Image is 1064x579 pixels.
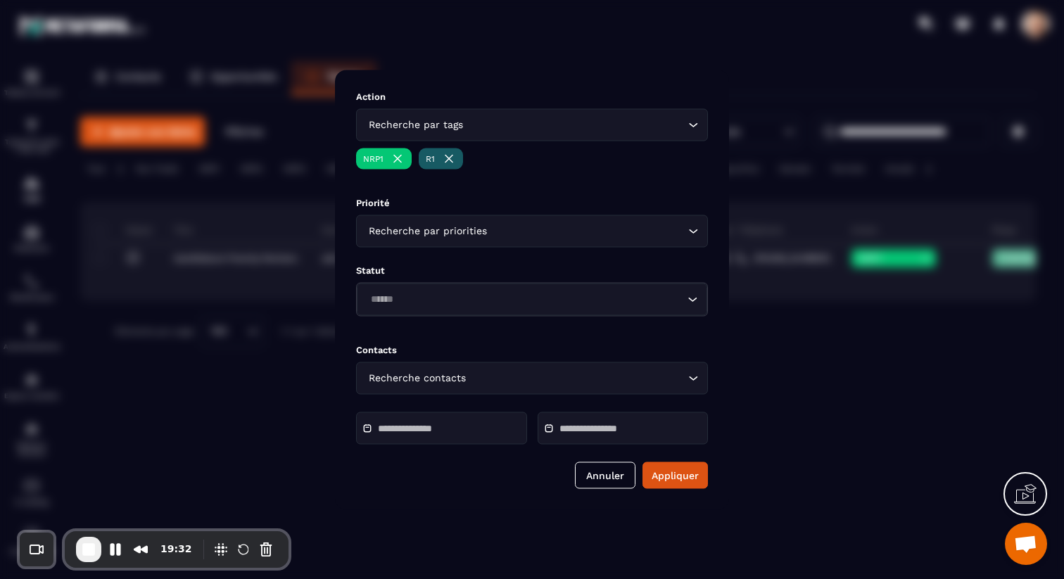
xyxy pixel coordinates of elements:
div: Search for option [357,283,707,315]
input: Search for option [466,117,685,132]
p: Action [356,91,708,101]
button: Appliquer [642,462,708,488]
p: NRP1 [363,153,384,163]
input: Search for option [469,370,685,386]
img: loading [391,151,405,165]
p: Statut [356,265,708,275]
div: Search for option [356,362,708,394]
div: Search for option [356,108,708,141]
button: Annuler [575,462,635,488]
a: Ouvrir le chat [1005,523,1047,565]
input: Search for option [366,291,684,307]
span: Recherche par priorities [365,223,490,238]
p: R1 [426,153,435,163]
p: Priorité [356,197,708,208]
img: loading [442,151,456,165]
div: Search for option [356,215,708,247]
span: Recherche contacts [365,370,469,386]
span: Recherche par tags [365,117,466,132]
p: Contacts [356,344,708,355]
input: Search for option [490,223,685,238]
